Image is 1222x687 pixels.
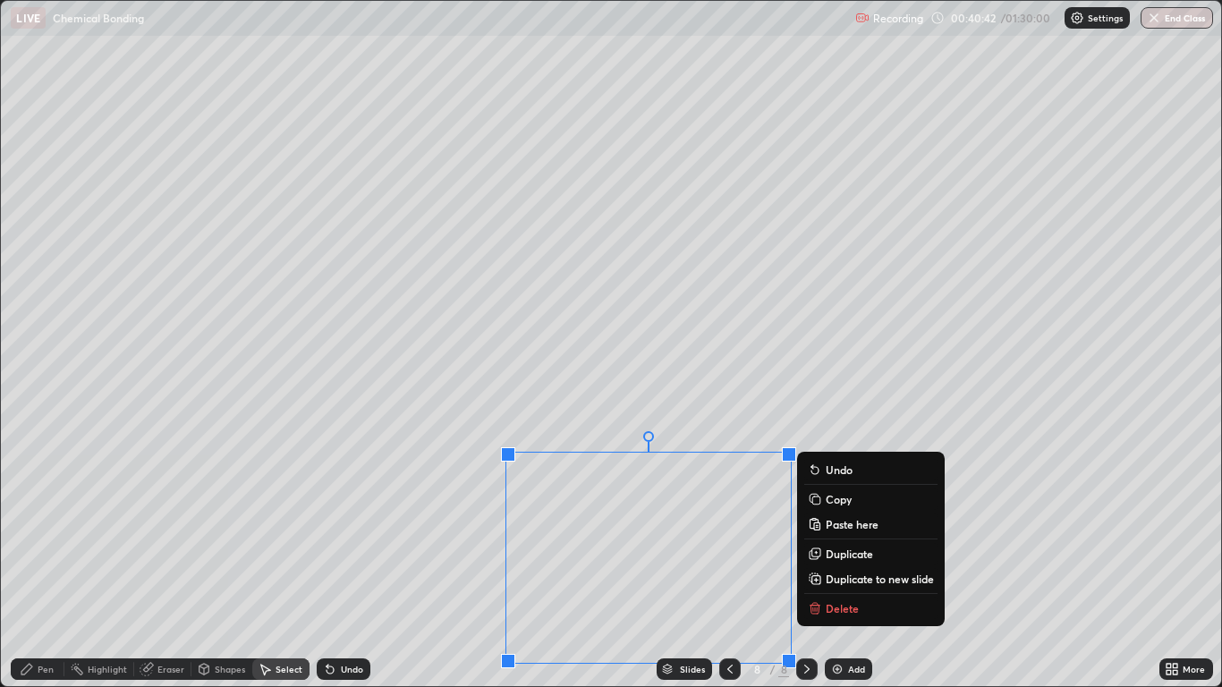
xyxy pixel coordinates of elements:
[53,11,144,25] p: Chemical Bonding
[804,513,938,535] button: Paste here
[341,665,363,674] div: Undo
[804,543,938,564] button: Duplicate
[748,664,766,674] div: 8
[1183,665,1205,674] div: More
[157,665,184,674] div: Eraser
[804,598,938,619] button: Delete
[848,665,865,674] div: Add
[1147,11,1161,25] img: end-class-cross
[826,547,873,561] p: Duplicate
[826,601,859,615] p: Delete
[1088,13,1123,22] p: Settings
[215,665,245,674] div: Shapes
[830,662,844,676] img: add-slide-button
[826,492,852,506] p: Copy
[826,462,853,477] p: Undo
[804,568,938,589] button: Duplicate to new slide
[804,459,938,480] button: Undo
[1070,11,1084,25] img: class-settings-icons
[826,572,934,586] p: Duplicate to new slide
[16,11,40,25] p: LIVE
[680,665,705,674] div: Slides
[873,12,923,25] p: Recording
[276,665,302,674] div: Select
[804,488,938,510] button: Copy
[855,11,870,25] img: recording.375f2c34.svg
[38,665,54,674] div: Pen
[769,664,775,674] div: /
[826,517,878,531] p: Paste here
[1141,7,1213,29] button: End Class
[88,665,127,674] div: Highlight
[778,661,789,677] div: 8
